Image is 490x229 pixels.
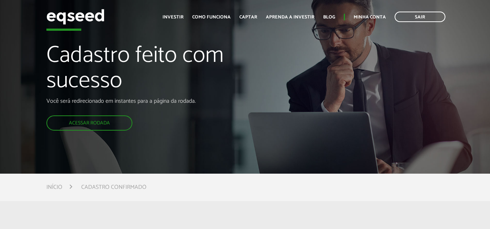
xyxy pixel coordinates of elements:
li: Cadastro confirmado [81,182,147,192]
a: Investir [162,15,184,20]
a: Captar [239,15,257,20]
p: Você será redirecionado em instantes para a página da rodada. [46,98,281,105]
a: Blog [323,15,335,20]
a: Aprenda a investir [266,15,314,20]
a: Início [46,185,62,190]
a: Acessar rodada [46,115,132,131]
img: EqSeed [46,7,104,26]
a: Minha conta [354,15,386,20]
a: Sair [395,12,445,22]
h1: Cadastro feito com sucesso [46,43,281,98]
a: Como funciona [192,15,231,20]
